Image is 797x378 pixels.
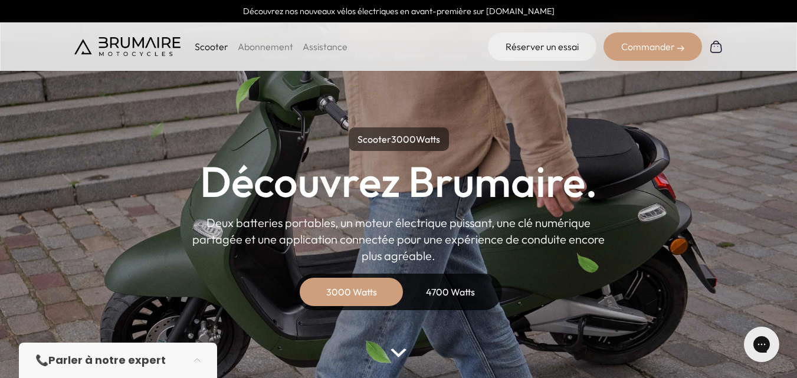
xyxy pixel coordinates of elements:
p: Scooter Watts [349,127,449,151]
img: Panier [709,40,723,54]
iframe: Gorgias live chat messenger [738,323,785,366]
img: arrow-bottom.png [391,349,406,357]
h1: Découvrez Brumaire. [200,160,598,203]
span: 3000 [391,133,416,145]
img: right-arrow-2.png [677,45,684,52]
div: 3000 Watts [304,278,399,306]
div: Commander [604,32,702,61]
img: Brumaire Motocycles [74,37,181,56]
p: Deux batteries portables, un moteur électrique puissant, une clé numérique partagée et une applic... [192,215,605,264]
p: Scooter [195,40,228,54]
a: Assistance [303,41,347,52]
a: Abonnement [238,41,293,52]
a: Réserver un essai [488,32,596,61]
div: 4700 Watts [404,278,498,306]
